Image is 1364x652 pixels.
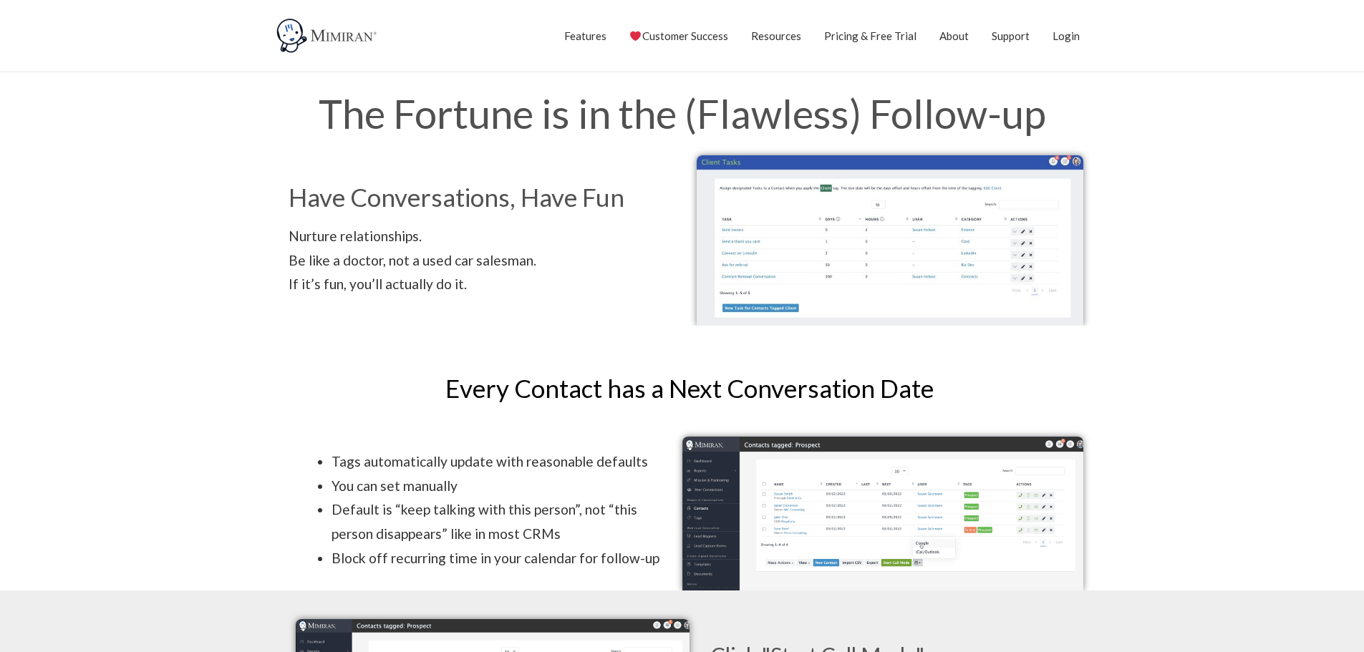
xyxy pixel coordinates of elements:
div: Nurture relationships. [289,224,675,248]
h2: Every Contact has a Next Conversation Date [296,376,1083,401]
div: If it’s fun, you’ll actually do it. [289,272,675,296]
a: Support [992,18,1030,54]
img: ❤️ [630,31,641,42]
a: About [939,18,969,54]
img: Mimiran CRM Client Tag Tasks [697,155,1083,326]
a: Resources [751,18,801,54]
img: Mimiran Call Mode Calendar [682,437,1083,590]
img: Mimiran CRM [274,18,382,54]
a: Features [564,18,606,54]
li: Default is “keep talking with this person”, not “this person disappears” like in most CRMs [332,497,675,545]
a: Pricing & Free Trial [824,18,916,54]
h1: The Fortune is in the (Flawless) Follow-up [274,94,1090,134]
li: You can set manually [332,474,675,498]
div: Be like a doctor, not a used car salesman. [289,248,675,273]
a: Customer Success [629,18,727,54]
a: Login [1053,18,1080,54]
li: Block off recurring time in your calendar for follow-up [332,546,675,570]
h2: Have Conversations, Have Fun [289,185,675,210]
li: Tags automatically update with reasonable defaults [332,449,675,474]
